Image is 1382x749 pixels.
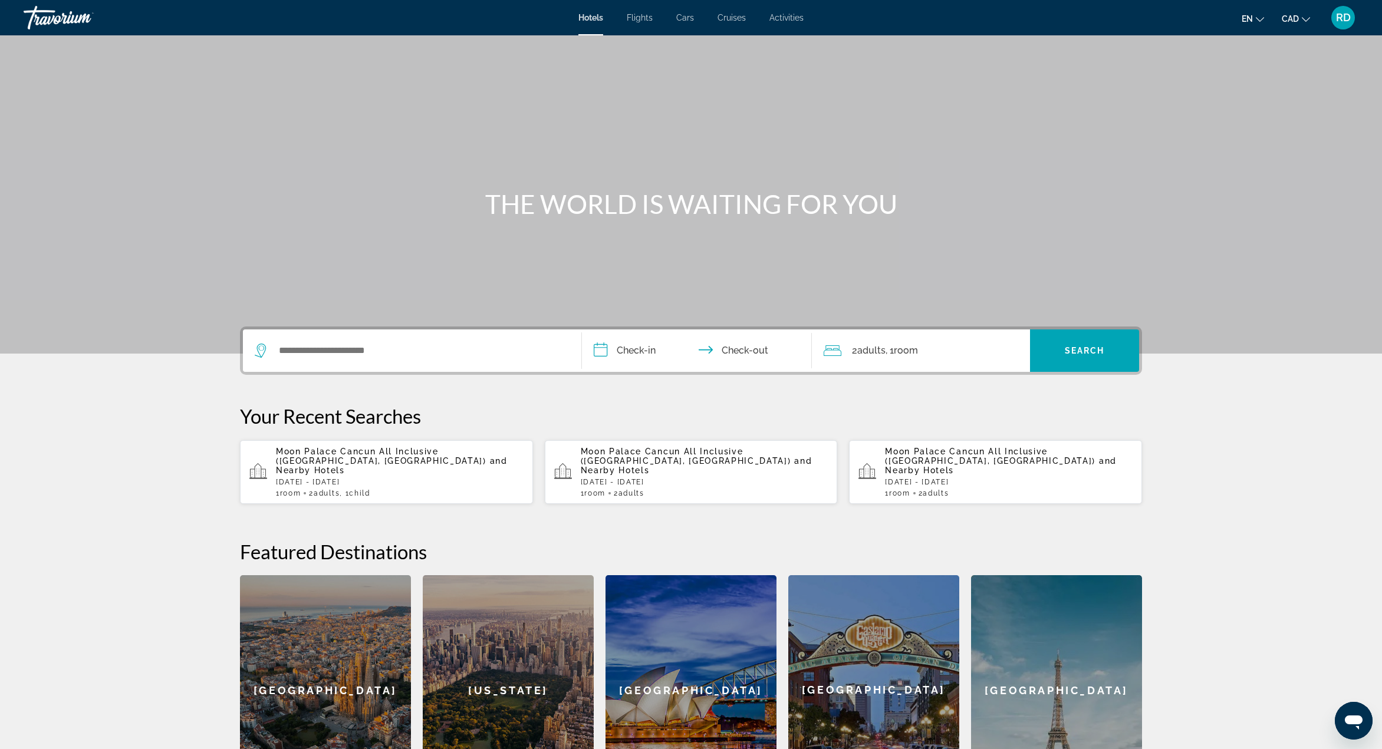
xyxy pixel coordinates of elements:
button: User Menu [1328,5,1358,30]
a: Cruises [718,13,746,22]
span: and Nearby Hotels [885,456,1117,475]
h2: Featured Destinations [240,540,1142,563]
span: , 1 [886,342,918,359]
span: Search [1065,346,1105,355]
span: Adults [857,345,886,356]
div: Search widget [243,329,1139,372]
button: Moon Palace Cancun All Inclusive ([GEOGRAPHIC_DATA], [GEOGRAPHIC_DATA]) and Nearby Hotels[DATE] -... [545,440,838,504]
span: and Nearby Hotels [276,456,508,475]
p: Your Recent Searches [240,404,1142,428]
span: Adults [923,489,949,497]
button: Check in and out dates [582,329,812,372]
span: 1 [276,489,301,497]
button: Travelers: 2 adults, 0 children [812,329,1030,372]
span: 1 [885,489,910,497]
iframe: Button to launch messaging window [1335,702,1373,740]
span: 1 [581,489,606,497]
a: Activities [769,13,804,22]
a: Flights [627,13,653,22]
button: Moon Palace Cancun All Inclusive ([GEOGRAPHIC_DATA], [GEOGRAPHIC_DATA]) and Nearby Hotels[DATE] -... [240,440,533,504]
button: Change language [1242,10,1264,27]
span: RD [1336,12,1351,24]
p: [DATE] - [DATE] [581,478,828,486]
span: Moon Palace Cancun All Inclusive ([GEOGRAPHIC_DATA], [GEOGRAPHIC_DATA]) [276,447,486,466]
a: Travorium [24,2,142,33]
span: 2 [309,489,340,497]
span: Room [894,345,918,356]
button: Change currency [1282,10,1310,27]
span: Room [584,489,606,497]
button: Search [1030,329,1139,372]
a: Cars [676,13,694,22]
span: Room [280,489,301,497]
p: [DATE] - [DATE] [276,478,524,486]
span: Adults [314,489,340,497]
span: 2 [614,489,644,497]
span: and Nearby Hotels [581,456,812,475]
span: Room [889,489,910,497]
span: Adults [618,489,644,497]
h1: THE WORLD IS WAITING FOR YOU [470,189,912,219]
span: en [1242,14,1253,24]
span: Moon Palace Cancun All Inclusive ([GEOGRAPHIC_DATA], [GEOGRAPHIC_DATA]) [581,447,791,466]
span: 2 [919,489,949,497]
p: [DATE] - [DATE] [885,478,1133,486]
span: CAD [1282,14,1299,24]
button: Moon Palace Cancun All Inclusive ([GEOGRAPHIC_DATA], [GEOGRAPHIC_DATA]) and Nearby Hotels[DATE] -... [849,440,1142,504]
span: Moon Palace Cancun All Inclusive ([GEOGRAPHIC_DATA], [GEOGRAPHIC_DATA]) [885,447,1095,466]
span: , 1 [340,489,370,497]
span: 2 [852,342,886,359]
span: Child [349,489,370,497]
a: Hotels [578,13,603,22]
